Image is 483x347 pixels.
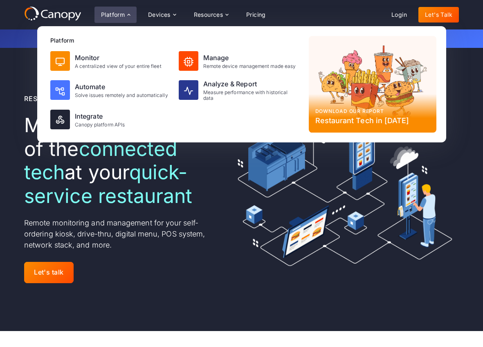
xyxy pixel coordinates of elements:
[24,262,74,283] a: Let's talk
[75,111,125,121] div: Integrate
[101,12,125,18] div: Platform
[315,115,430,126] div: Restaurant Tech in [DATE]
[75,82,168,92] div: Automate
[50,36,302,45] div: Platform
[94,7,137,23] div: Platform
[175,48,302,74] a: ManageRemote device management made easy
[37,26,446,142] nav: Platform
[203,53,296,63] div: Manage
[148,12,171,18] div: Devices
[47,76,174,105] a: AutomateSolve issues remotely and automatically
[24,160,192,208] em: quick-service restaurant
[187,7,235,23] div: Resources
[75,53,162,63] div: Monitor
[203,63,296,69] div: Remote device management made easy
[385,7,413,23] a: Login
[75,92,168,98] div: Solve issues remotely and automatically
[203,90,299,101] div: Measure performance with historical data
[203,79,299,89] div: Analyze & Report
[315,108,430,115] div: Download our report
[75,63,162,69] div: A centralized view of your entire fleet
[47,48,174,74] a: MonitorA centralized view of your entire fleet
[24,217,207,250] p: Remote monitoring and management for your self-ordering kiosk, drive-thru, digital menu, POS syst...
[34,268,64,276] div: Let's talk
[142,7,182,23] div: Devices
[24,94,121,104] div: Restaurant Technology
[24,137,177,185] em: connected tech
[24,113,207,207] h1: Maximize the value of the at your
[240,7,272,23] a: Pricing
[75,122,125,128] div: Canopy platform APIs
[194,12,223,18] div: Resources
[309,36,436,133] a: Download our reportRestaurant Tech in [DATE]
[175,76,302,105] a: Analyze & ReportMeasure performance with historical data
[47,106,174,133] a: IntegrateCanopy platform APIs
[418,7,459,23] a: Let's Talk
